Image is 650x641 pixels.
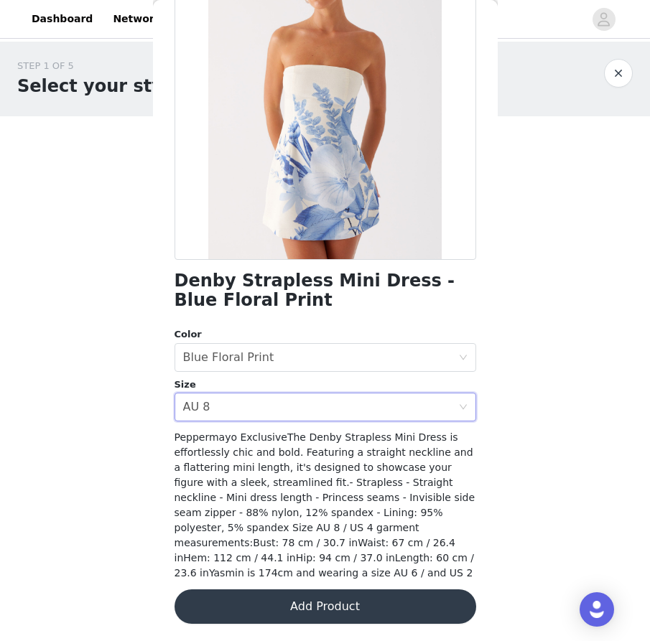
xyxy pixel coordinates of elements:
h1: Denby Strapless Mini Dress - Blue Floral Print [175,271,476,310]
a: Dashboard [23,3,101,35]
div: avatar [597,8,610,31]
div: Size [175,378,476,392]
div: Blue Floral Print [183,344,274,371]
h1: Select your styles! [17,73,199,99]
a: Networks [104,3,175,35]
div: Color [175,327,476,342]
div: STEP 1 OF 5 [17,59,199,73]
div: AU 8 [183,393,210,421]
span: Peppermayo ExclusiveThe Denby Strapless Mini Dress is effortlessly chic and bold. Featuring a str... [175,431,475,579]
button: Add Product [175,589,476,624]
div: Open Intercom Messenger [580,592,614,627]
